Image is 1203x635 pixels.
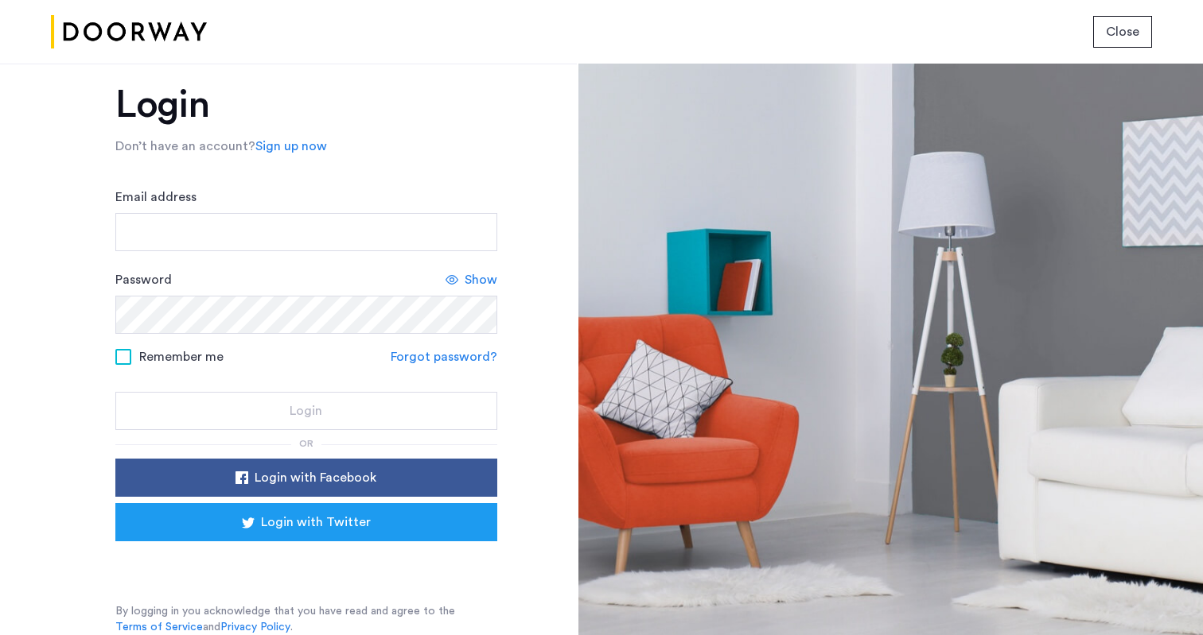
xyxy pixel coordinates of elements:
[115,86,497,124] h1: Login
[255,137,327,156] a: Sign up now
[465,270,497,289] span: Show
[115,619,203,635] a: Terms of Service
[115,188,197,207] label: Email address
[391,347,497,366] a: Forgot password?
[115,603,497,635] p: By logging in you acknowledge that you have read and agree to the and .
[115,270,172,289] label: Password
[255,468,376,487] span: Login with Facebook
[51,2,207,62] img: logo
[290,401,322,420] span: Login
[115,503,497,541] button: button
[115,392,497,430] button: button
[115,459,497,497] button: button
[220,619,290,635] a: Privacy Policy
[1093,16,1152,48] button: button
[139,347,224,366] span: Remember me
[147,546,465,581] div: Sign in with Google. Opens in new tab
[261,513,371,532] span: Login with Twitter
[1106,22,1139,41] span: Close
[299,439,313,448] span: or
[115,140,255,153] span: Don’t have an account?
